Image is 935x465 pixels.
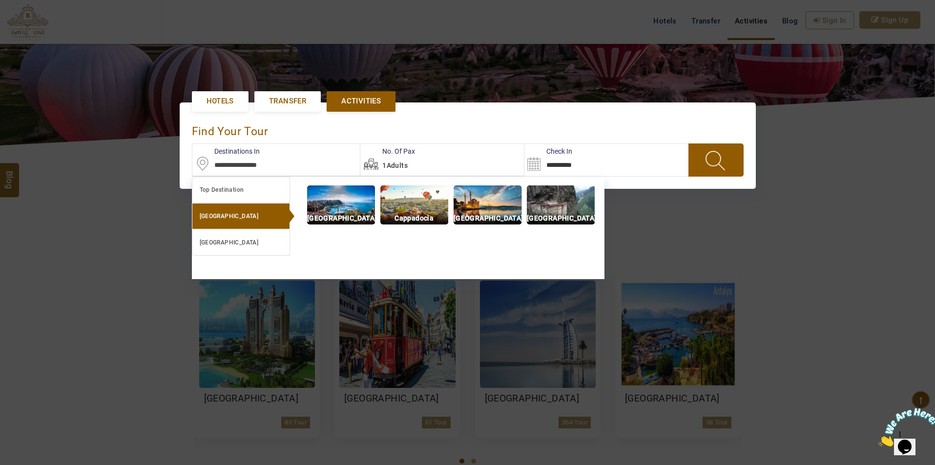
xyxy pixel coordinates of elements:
[524,146,572,156] label: Check In
[454,185,521,224] img: img
[527,185,595,224] img: img
[192,115,744,143] div: find your Tour
[192,146,260,156] label: Destinations In
[360,146,415,156] label: No. Of Pax
[254,91,321,111] a: Transfer
[307,185,375,224] img: img
[527,213,595,224] p: [GEOGRAPHIC_DATA]
[4,4,8,12] span: 1
[192,203,290,229] a: [GEOGRAPHIC_DATA]
[207,96,234,106] span: Hotels
[200,213,259,220] b: [GEOGRAPHIC_DATA]
[382,162,408,169] span: 1Adults
[200,186,244,193] b: Top Destination
[341,96,381,106] span: Activities
[380,185,448,224] img: img
[454,213,521,224] p: [GEOGRAPHIC_DATA]
[269,96,306,106] span: Transfer
[192,177,290,203] a: Top Destination
[307,213,375,224] p: [GEOGRAPHIC_DATA]
[327,91,395,111] a: Activities
[192,91,249,111] a: Hotels
[4,4,64,42] img: Chat attention grabber
[200,239,259,246] b: [GEOGRAPHIC_DATA]
[874,404,935,450] iframe: chat widget
[192,229,290,256] a: [GEOGRAPHIC_DATA]
[380,213,448,224] p: Cappadocia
